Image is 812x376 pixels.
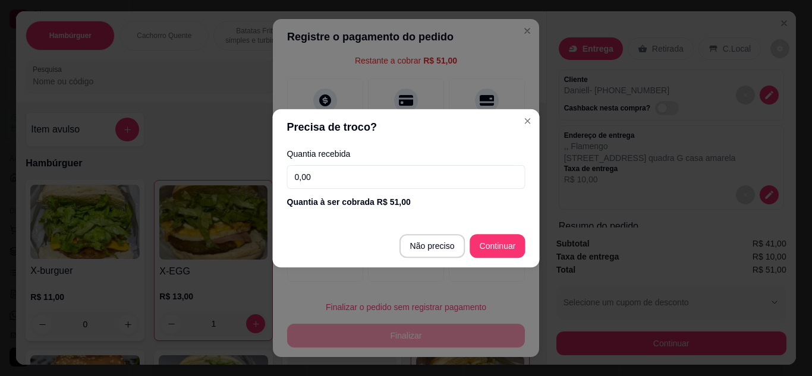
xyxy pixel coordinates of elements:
[272,109,539,144] header: Precisa de troco?
[399,234,465,258] button: Não preciso
[470,234,525,258] button: Continuar
[518,111,537,130] button: Close
[287,196,525,208] div: Quantia à ser cobrada R$ 51,00
[287,149,525,157] label: Quantia recebida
